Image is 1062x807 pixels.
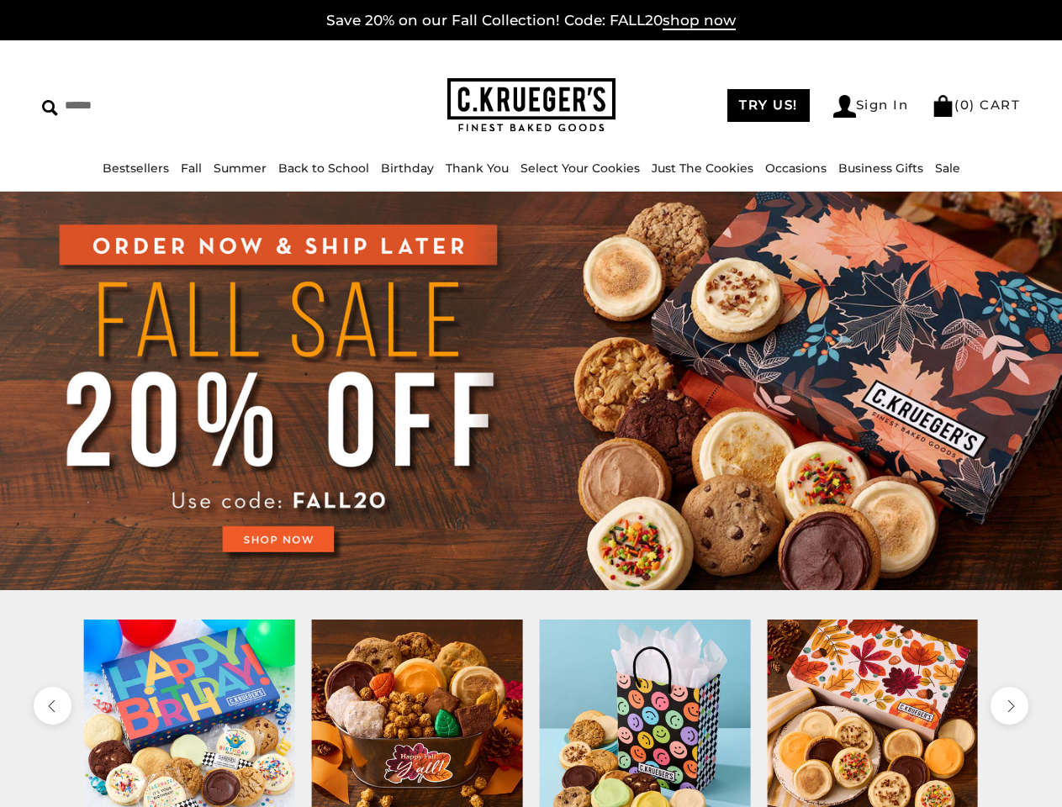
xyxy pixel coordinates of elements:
[960,97,970,113] span: 0
[214,161,267,176] a: Summer
[326,12,736,30] a: Save 20% on our Fall Collection! Code: FALL20shop now
[381,161,434,176] a: Birthday
[833,95,909,118] a: Sign In
[932,95,954,117] img: Bag
[181,161,202,176] a: Fall
[932,97,1020,113] a: (0) CART
[42,92,266,119] input: Search
[833,95,856,118] img: Account
[935,161,960,176] a: Sale
[991,687,1028,725] button: next
[727,89,810,122] a: TRY US!
[34,687,71,725] button: previous
[447,78,616,133] img: C.KRUEGER'S
[838,161,923,176] a: Business Gifts
[520,161,640,176] a: Select Your Cookies
[765,161,827,176] a: Occasions
[652,161,753,176] a: Just The Cookies
[446,161,509,176] a: Thank You
[103,161,169,176] a: Bestsellers
[42,100,58,116] img: Search
[663,12,736,30] span: shop now
[278,161,369,176] a: Back to School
